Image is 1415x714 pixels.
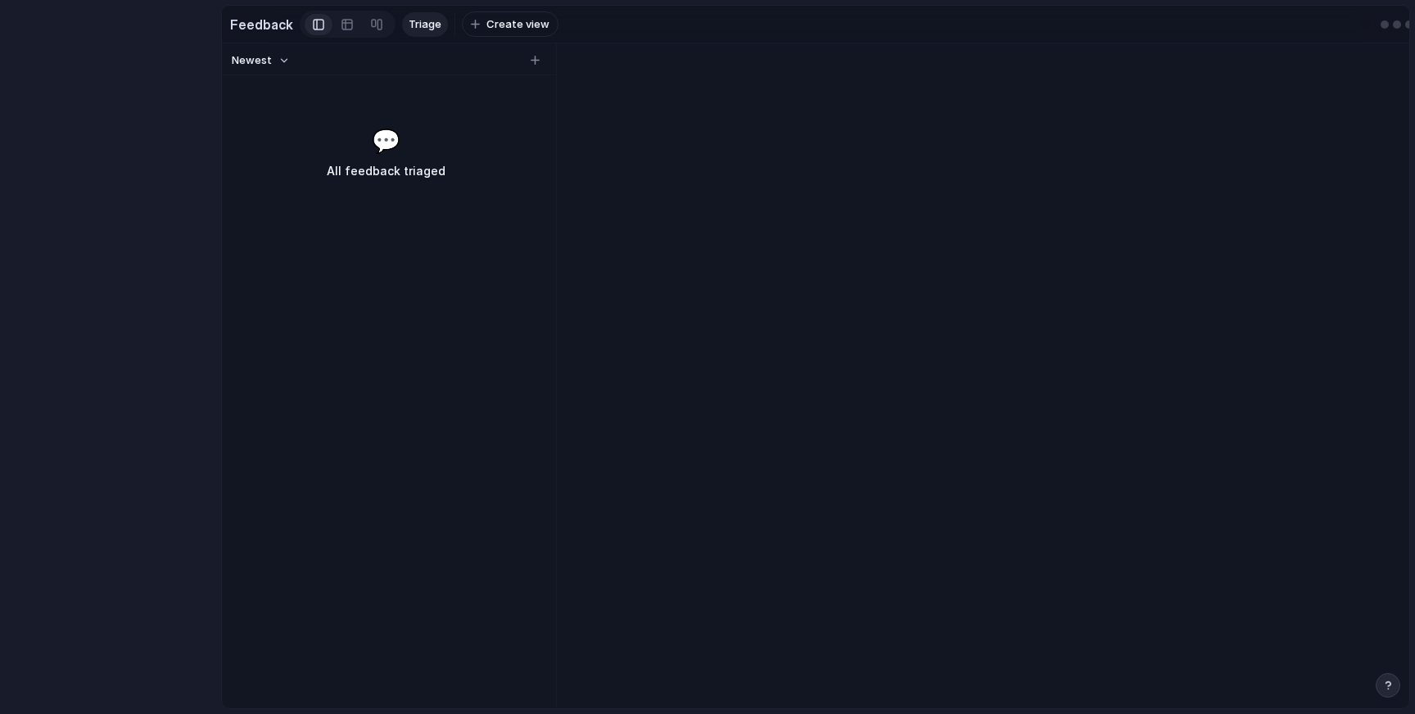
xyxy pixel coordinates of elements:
[229,50,292,71] button: Newest
[260,161,511,181] h3: All feedback triaged
[486,16,549,33] span: Create view
[462,11,558,38] button: Create view
[372,124,400,158] span: 💬
[230,15,293,34] h2: Feedback
[409,16,441,33] span: Triage
[232,52,272,69] span: Newest
[402,12,448,37] a: Triage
